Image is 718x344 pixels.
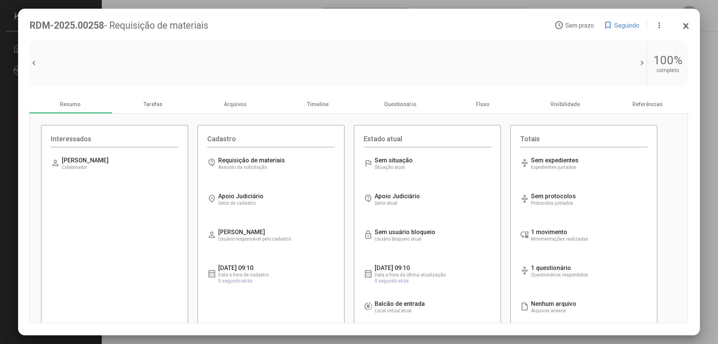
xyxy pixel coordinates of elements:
[524,95,606,113] div: Visibilidade
[29,59,41,68] span: chevron_left
[104,20,208,31] span: - Requisição de materiais
[606,95,689,113] div: Referências
[520,135,648,147] div: Totais
[655,21,664,30] mat-icon: more_vert
[441,95,524,113] div: Fluxo
[603,21,612,30] mat-icon: bookmark
[51,135,178,147] div: Interessados
[635,59,647,68] span: chevron_right
[375,278,409,284] span: 0 segundo atrás
[194,95,277,113] div: Arquivos
[653,53,683,67] div: 100%
[218,278,253,284] span: 0 segundo atrás
[29,20,555,31] div: RDM-2025.00258
[614,22,639,29] span: Seguindo
[657,67,679,73] div: completo
[565,22,594,29] span: Sem prazo
[277,95,359,113] div: Timeline
[554,21,563,30] mat-icon: access_time
[359,95,442,113] div: Questionário
[112,95,194,113] div: Tarefas
[29,95,112,113] div: Resumo
[364,135,491,147] div: Estado atual
[207,135,335,147] div: Cadastro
